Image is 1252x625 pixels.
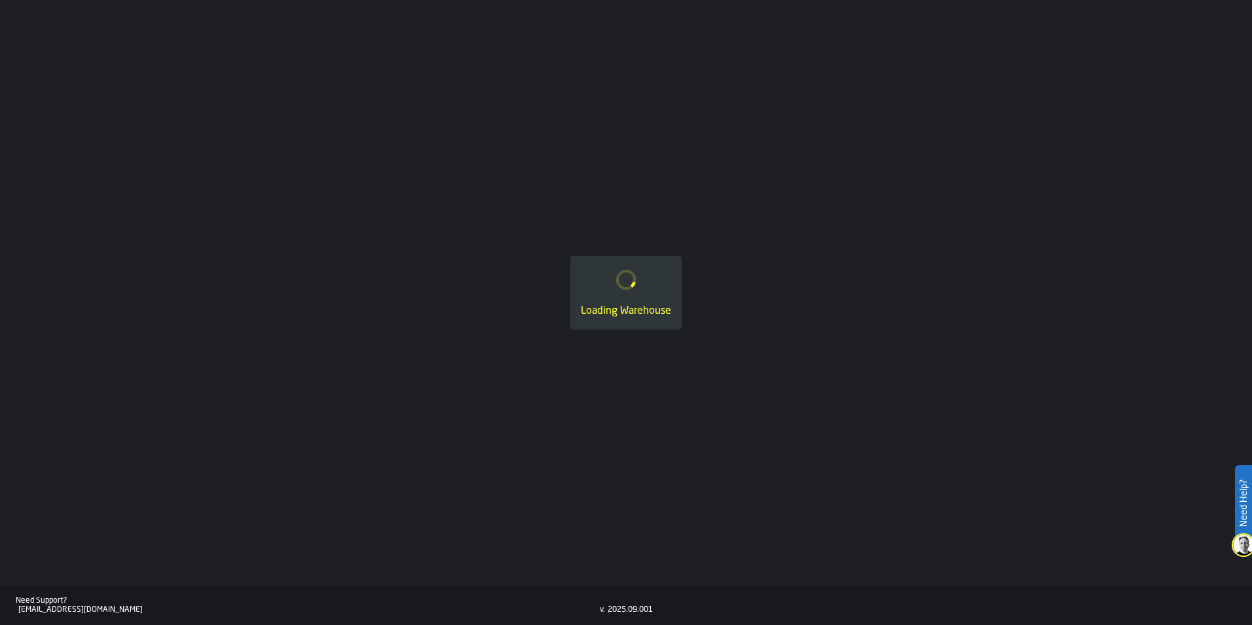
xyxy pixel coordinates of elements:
a: Need Support?[EMAIL_ADDRESS][DOMAIN_NAME] [16,596,600,615]
div: [EMAIL_ADDRESS][DOMAIN_NAME] [18,605,600,615]
div: 2025.09.001 [608,605,653,615]
div: v. [600,605,605,615]
div: Need Support? [16,596,600,605]
div: Loading Warehouse [581,303,671,319]
label: Need Help? [1236,466,1251,540]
